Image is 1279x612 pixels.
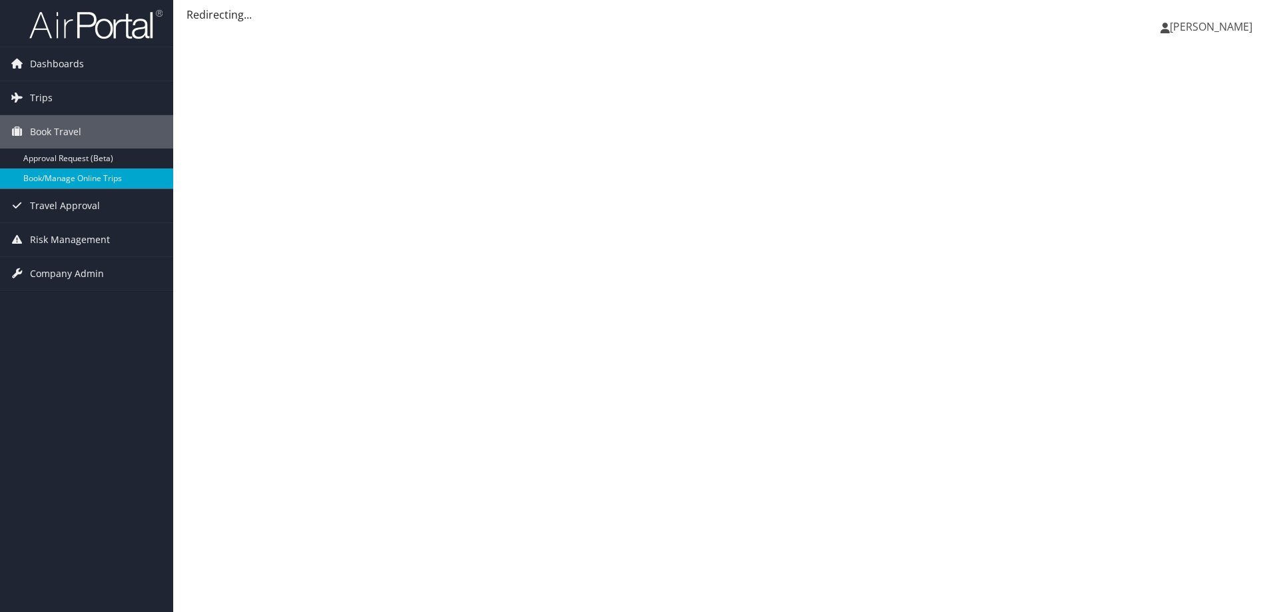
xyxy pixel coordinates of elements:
[30,81,53,115] span: Trips
[30,47,84,81] span: Dashboards
[1160,7,1266,47] a: [PERSON_NAME]
[30,189,100,222] span: Travel Approval
[187,7,1266,23] div: Redirecting...
[30,257,104,290] span: Company Admin
[30,223,110,256] span: Risk Management
[1170,19,1252,34] span: [PERSON_NAME]
[30,115,81,149] span: Book Travel
[29,9,163,40] img: airportal-logo.png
